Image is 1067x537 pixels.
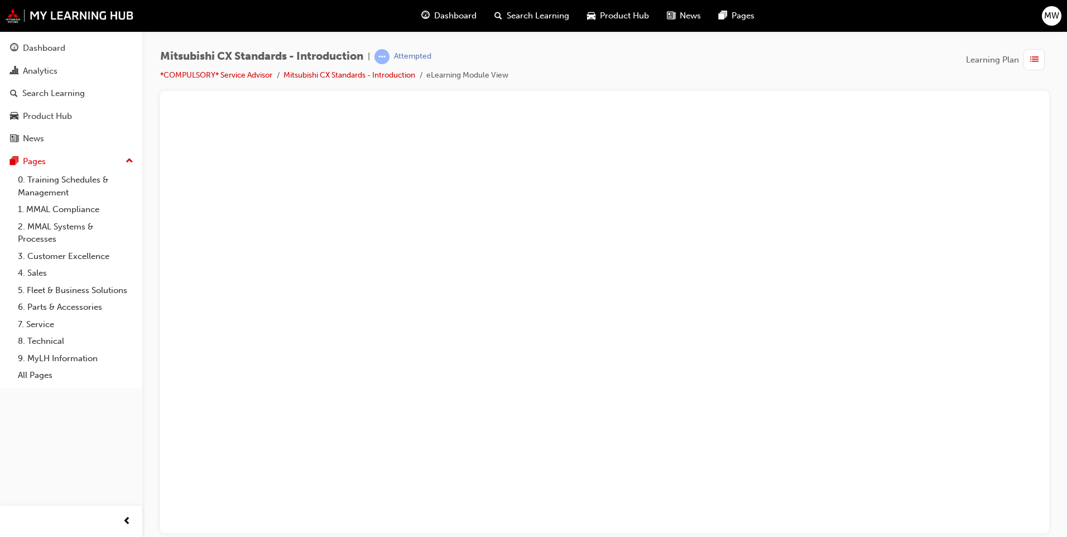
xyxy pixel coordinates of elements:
span: chart-icon [10,66,18,76]
span: car-icon [10,112,18,122]
span: Learning Plan [966,54,1019,66]
a: 9. MyLH Information [13,350,138,367]
div: News [23,132,44,145]
a: *COMPULSORY* Service Advisor [160,70,272,80]
a: guage-iconDashboard [412,4,486,27]
div: Product Hub [23,110,72,123]
span: search-icon [494,9,502,23]
a: 0. Training Schedules & Management [13,171,138,201]
span: Product Hub [600,9,649,22]
a: Dashboard [4,38,138,59]
span: guage-icon [421,9,430,23]
span: MW [1044,9,1059,22]
a: All Pages [13,367,138,384]
div: Dashboard [23,42,65,55]
a: Product Hub [4,106,138,127]
span: news-icon [10,134,18,144]
a: 5. Fleet & Business Solutions [13,282,138,299]
a: 1. MMAL Compliance [13,201,138,218]
span: Dashboard [434,9,477,22]
a: news-iconNews [658,4,710,27]
span: learningRecordVerb_ATTEMPT-icon [374,49,390,64]
button: Learning Plan [966,49,1049,70]
span: pages-icon [10,157,18,167]
a: 6. Parts & Accessories [13,299,138,316]
span: news-icon [667,9,675,23]
span: prev-icon [123,515,131,529]
a: Analytics [4,61,138,81]
a: 7. Service [13,316,138,333]
a: search-iconSearch Learning [486,4,578,27]
button: MW [1042,6,1061,26]
a: car-iconProduct Hub [578,4,658,27]
span: list-icon [1030,53,1039,67]
span: News [680,9,701,22]
a: Mitsubishi CX Standards - Introduction [283,70,415,80]
a: 8. Technical [13,333,138,350]
span: guage-icon [10,44,18,54]
a: Search Learning [4,83,138,104]
span: pages-icon [719,9,727,23]
a: 2. MMAL Systems & Processes [13,218,138,248]
button: DashboardAnalyticsSearch LearningProduct HubNews [4,36,138,151]
li: eLearning Module View [426,69,508,82]
span: Pages [732,9,754,22]
img: mmal [6,8,134,23]
button: Pages [4,151,138,172]
div: Analytics [23,65,57,78]
a: pages-iconPages [710,4,763,27]
span: | [368,50,370,63]
a: News [4,128,138,149]
span: up-icon [126,154,133,169]
div: Search Learning [22,87,85,100]
span: car-icon [587,9,595,23]
span: Mitsubishi CX Standards - Introduction [160,50,363,63]
a: 3. Customer Excellence [13,248,138,265]
div: Attempted [394,51,431,62]
a: 4. Sales [13,265,138,282]
span: Search Learning [507,9,569,22]
div: Pages [23,155,46,168]
span: search-icon [10,89,18,99]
